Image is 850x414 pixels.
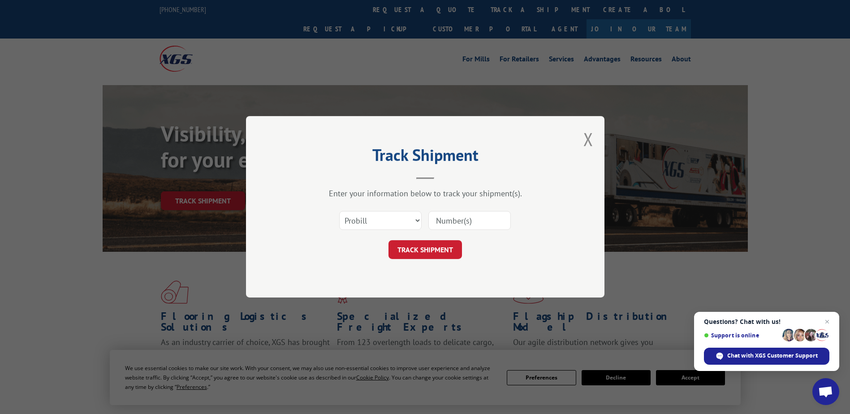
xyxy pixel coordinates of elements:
[388,241,462,259] button: TRACK SHIPMENT
[291,149,560,166] h2: Track Shipment
[727,352,818,360] span: Chat with XGS Customer Support
[704,332,779,339] span: Support is online
[704,348,829,365] span: Chat with XGS Customer Support
[704,318,829,325] span: Questions? Chat with us!
[583,127,593,151] button: Close modal
[291,189,560,199] div: Enter your information below to track your shipment(s).
[812,378,839,405] a: Open chat
[428,211,511,230] input: Number(s)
